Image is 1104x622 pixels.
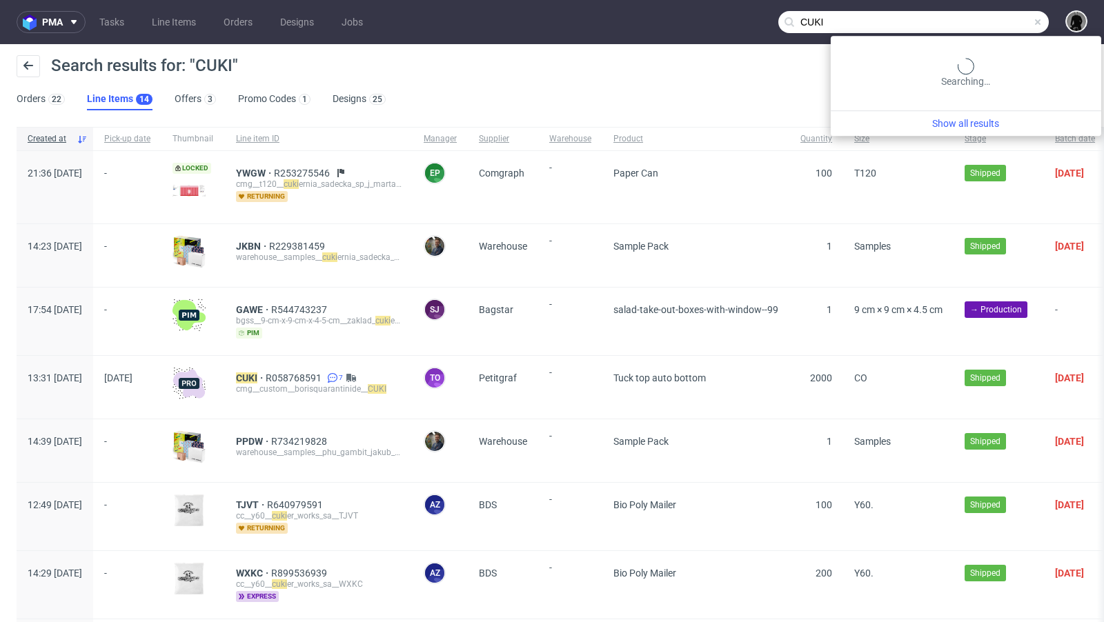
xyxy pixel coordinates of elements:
[479,304,513,315] span: Bagstar
[479,372,517,383] span: Petitgraf
[479,133,527,145] span: Supplier
[172,299,206,332] img: wHgJFi1I6lmhQAAAABJRU5ErkJggg==
[425,163,444,183] figcaption: EP
[236,133,402,145] span: Line item ID
[284,179,299,189] mark: cuki
[266,372,324,383] span: R058768591
[236,168,274,179] a: YWGW
[175,88,216,110] a: Offers3
[854,372,867,383] span: CO
[28,372,82,383] span: 13:31 [DATE]
[271,436,330,447] span: R734219828
[816,499,832,510] span: 100
[172,235,206,268] img: sample-icon.16e107be6ad460a3e330.png
[854,241,891,252] span: Samples
[236,447,402,458] div: warehouse__samples__phu_gambit_jakub_oleksy__PPDW
[236,383,402,394] div: cmg__custom__borisquarantinide__
[613,568,676,579] span: Bio Poly Mailer
[816,168,832,179] span: 100
[42,17,63,27] span: pma
[970,372,1000,384] span: Shipped
[28,568,82,579] span: 14:29 [DATE]
[172,367,206,400] img: pro-icon.017ec5509f39f3e742e3.png
[1055,568,1084,579] span: [DATE]
[827,304,832,315] span: 1
[104,568,150,602] span: -
[425,368,444,388] figcaption: to
[549,562,591,602] span: -
[236,499,267,510] span: TJVT
[274,168,333,179] a: R253275546
[816,568,832,579] span: 200
[613,168,658,179] span: Paper Can
[236,252,402,263] div: warehouse__samples__ ernia_sadecka_sp_j_marta_gorczyca_i_wspolnicy__JKBN
[613,372,706,383] span: Tuck top auto bottom
[104,304,150,339] span: -
[549,162,591,207] span: -
[375,316,391,325] mark: cuki
[836,58,1096,88] div: Searching…
[236,372,266,383] a: CUKI
[479,436,527,447] span: Warehouse
[172,133,214,145] span: Thumbnail
[172,163,211,174] span: Locked
[236,315,402,326] div: bgss__9-cm-x-9-cm-x-4-5-cm__zaklad_ erniczy_vanilia_anna_jasinskia__GAWE
[236,579,402,590] div: cc__y60__ er_works_sa__WXKC
[854,304,943,315] span: 9 cm × 9 cm × 4.5 cm
[549,494,591,534] span: -
[51,56,238,75] span: Search results for: "CUKI"
[236,179,402,190] div: cmg__t120__ ernia_sadecka_sp_j_marta_gorczyca_i_wspolnicy__YWGW
[854,568,874,579] span: Y60.
[333,11,371,33] a: Jobs
[272,511,287,521] mark: cuki
[425,495,444,514] figcaption: AZ
[1055,133,1095,145] span: Batch date
[425,237,444,256] img: Maciej Sobola
[104,133,150,145] span: Pick-up date
[236,591,279,602] span: express
[854,499,874,510] span: Y60.
[613,304,778,315] span: salad-take-out-boxes-with-window--99
[970,567,1000,579] span: Shipped
[333,88,386,110] a: Designs25
[424,133,457,145] span: Manager
[1055,168,1084,179] span: [DATE]
[28,436,82,447] span: 14:39 [DATE]
[267,499,326,510] span: R640979591
[549,430,591,465] span: -
[28,133,71,145] span: Created at
[549,133,591,145] span: Warehouse
[613,133,778,145] span: Product
[269,241,328,252] a: R229381459
[324,372,343,383] a: 7
[236,568,271,579] a: WXKC
[144,11,204,33] a: Line Items
[236,241,269,252] a: JKBN
[104,168,150,207] span: -
[236,523,288,534] span: returning
[172,430,206,463] img: sample-icon.16e107be6ad460a3e330.png
[613,499,676,510] span: Bio Poly Mailer
[965,133,1033,145] span: Stage
[236,191,288,202] span: returning
[613,241,669,252] span: Sample Pack
[613,436,669,447] span: Sample Pack
[854,133,943,145] span: Size
[236,328,262,339] span: pim
[238,88,310,110] a: Promo Codes1
[302,94,307,104] div: 1
[104,372,132,383] span: [DATE]
[970,499,1000,511] span: Shipped
[970,240,1000,252] span: Shipped
[139,94,149,104] div: 14
[1055,304,1095,339] span: -
[272,579,287,589] mark: cuki
[479,168,524,179] span: Comgraph
[1055,241,1084,252] span: [DATE]
[479,241,527,252] span: Warehouse
[339,372,343,383] span: 7
[236,510,402,521] div: cc__y60__ er_works_sa__TJVT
